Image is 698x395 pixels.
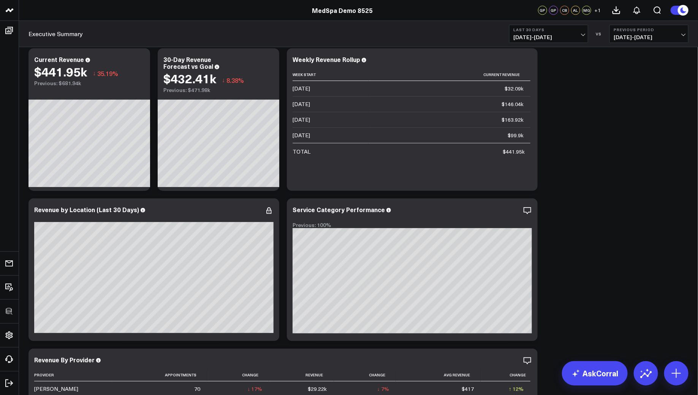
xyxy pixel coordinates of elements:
[34,355,95,364] div: Revenue By Provider
[582,6,591,15] div: MG
[595,8,601,13] span: + 1
[97,69,118,78] span: 35.19%
[34,205,139,214] div: Revenue by Location (Last 30 Days)
[293,85,310,92] div: [DATE]
[34,80,144,86] div: Previous: $681.94k
[34,65,87,78] div: $441.95k
[502,116,524,124] div: $163.92k
[509,25,588,43] button: Last 30 Days[DATE]-[DATE]
[163,87,274,93] div: Previous: $471.98k
[163,71,216,85] div: $432.41k
[562,361,628,385] a: AskCorral
[293,55,360,63] div: Weekly Revenue Rollup
[28,30,83,38] a: Executive Summary
[293,132,310,139] div: [DATE]
[247,385,262,393] div: ↓ 17%
[462,385,474,393] div: $417
[222,75,225,85] span: ↓
[538,6,547,15] div: GP
[549,6,558,15] div: GP
[293,222,532,228] div: Previous: 100%
[592,32,606,36] div: VS
[513,27,584,32] b: Last 30 Days
[502,100,524,108] div: $146.04k
[163,55,213,70] div: 30-Day Revenue Forecast vs Goal
[513,34,584,40] span: [DATE] - [DATE]
[293,205,385,214] div: Service Category Performance
[207,369,269,381] th: Change
[269,369,334,381] th: Revenue
[308,385,327,393] div: $29.22k
[334,369,396,381] th: Change
[571,6,580,15] div: AL
[312,6,373,14] a: MedSpa Demo 8525
[34,369,110,381] th: Provider
[614,34,684,40] span: [DATE] - [DATE]
[293,100,310,108] div: [DATE]
[481,369,530,381] th: Change
[396,369,481,381] th: Avg Revenue
[34,55,84,63] div: Current Revenue
[110,369,207,381] th: Appointments
[369,68,530,81] th: Current Revenue
[560,6,569,15] div: CB
[508,132,524,139] div: $99.9k
[609,25,689,43] button: Previous Period[DATE]-[DATE]
[505,85,524,92] div: $32.09k
[509,385,524,393] div: ↑ 12%
[293,116,310,124] div: [DATE]
[614,27,684,32] b: Previous Period
[503,148,525,155] div: $441.95k
[226,76,244,84] span: 8.38%
[293,68,369,81] th: Week Start
[293,148,310,155] div: TOTAL
[194,385,200,393] div: 70
[93,68,96,78] span: ↓
[34,385,78,393] div: [PERSON_NAME]
[593,6,602,15] button: +1
[377,385,389,393] div: ↓ 7%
